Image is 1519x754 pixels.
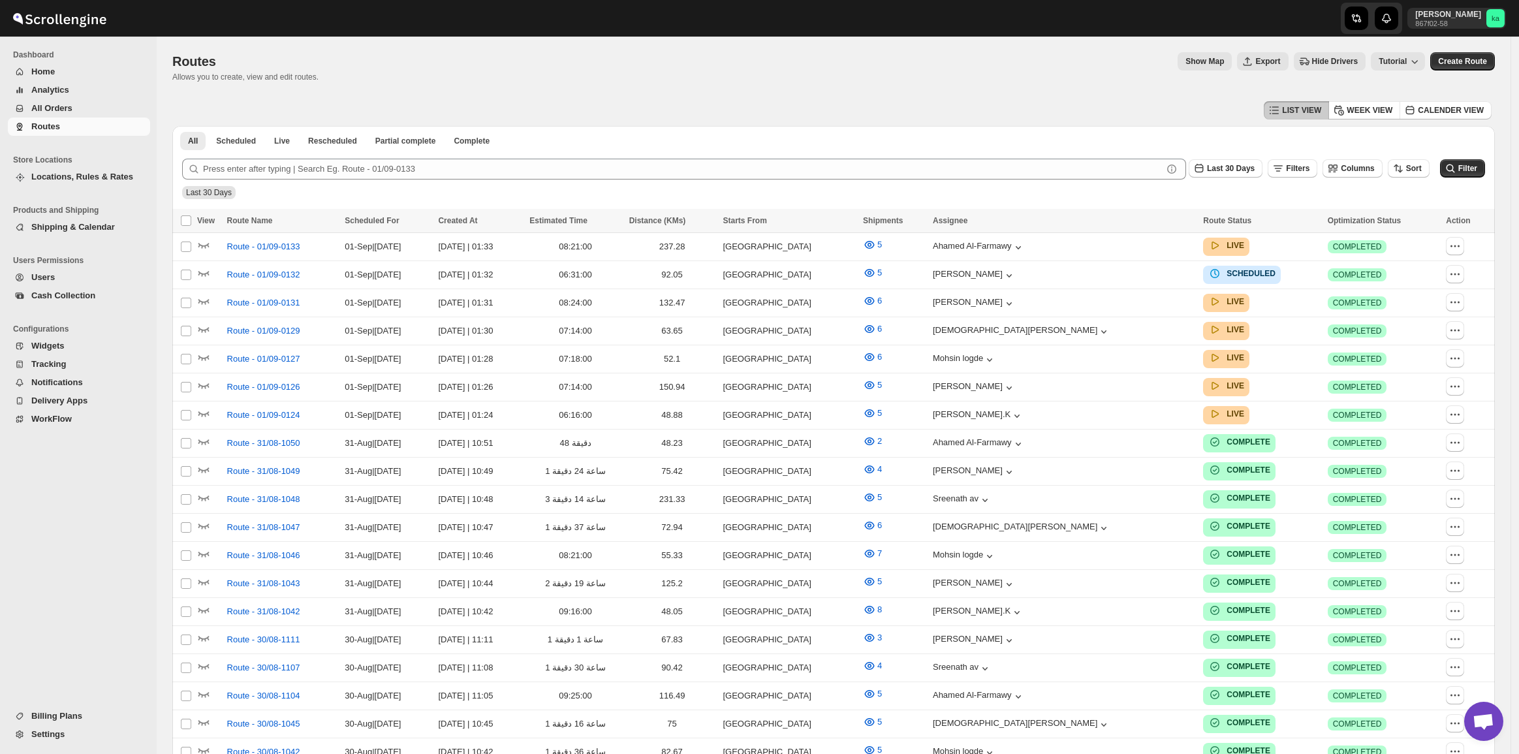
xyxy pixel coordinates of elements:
span: Export [1255,56,1280,67]
button: LIVE [1208,379,1244,392]
div: [GEOGRAPHIC_DATA] [723,437,855,450]
span: Filter [1458,164,1477,173]
button: 4 [855,459,890,480]
span: COMPLETED [1333,326,1382,336]
button: Mohsin logde [933,550,996,563]
button: Create Route [1430,52,1495,71]
b: LIVE [1227,241,1244,250]
a: Open chat [1464,702,1503,741]
button: Route - 30/08-1111 [219,629,308,650]
button: Last 30 Days [1189,159,1262,178]
span: Products and Shipping [13,205,150,215]
button: Home [8,63,150,81]
span: Billing Plans [31,711,82,721]
span: 5 [877,492,882,502]
p: 867f02-58 [1415,20,1481,27]
button: LIVE [1208,239,1244,252]
span: Assignee [933,216,967,225]
button: COMPLETE [1208,576,1270,589]
span: 3 [877,633,882,642]
span: 5 [877,408,882,418]
span: Route - 01/09-0131 [227,296,300,309]
button: COMPLETE [1208,716,1270,729]
div: 48.88 [629,409,715,422]
span: Route Name [227,216,273,225]
span: Configurations [13,324,150,334]
span: Route - 31/08-1050 [227,437,300,450]
button: Sreenath av [933,494,992,507]
span: Route - 30/08-1111 [227,633,300,646]
div: 231.33 [629,493,715,506]
button: Tutorial [1371,52,1425,71]
div: Ahamed Al-Farmawy [933,437,1025,450]
button: 6 [855,291,890,311]
span: Complete [454,136,490,146]
button: [PERSON_NAME].K [933,606,1024,619]
img: ScrollEngine [10,2,108,35]
p: [PERSON_NAME] [1415,9,1481,20]
span: 4 [877,464,882,474]
b: COMPLETE [1227,606,1270,615]
span: 01-Sep | [DATE] [345,410,401,420]
button: Columns [1323,159,1382,178]
input: Press enter after typing | Search Eg. Route - 01/09-0133 [203,159,1163,180]
button: 5 [855,234,890,255]
div: [GEOGRAPHIC_DATA] [723,409,855,422]
button: 6 [855,347,890,368]
button: 2 [855,431,890,452]
button: [PERSON_NAME] [933,578,1016,591]
div: Sreenath av [933,662,992,675]
button: Locations, Rules & Rates [8,168,150,186]
span: Rescheduled [308,136,357,146]
button: All routes [180,132,206,150]
button: [DEMOGRAPHIC_DATA][PERSON_NAME] [933,718,1110,731]
div: 92.05 [629,268,715,281]
div: [DATE] | 01:33 [438,240,522,253]
b: LIVE [1227,409,1244,418]
div: Mohsin logde [933,353,996,366]
button: Route - 01/09-0127 [219,349,308,369]
span: 6 [877,324,882,334]
span: 6 [877,520,882,530]
button: Tracking [8,355,150,373]
span: COMPLETED [1333,410,1382,420]
span: Store Locations [13,155,150,165]
span: Shipping & Calendar [31,222,115,232]
span: Widgets [31,341,64,351]
div: [GEOGRAPHIC_DATA] [723,296,855,309]
span: COMPLETED [1333,242,1382,252]
button: [DEMOGRAPHIC_DATA][PERSON_NAME] [933,522,1110,535]
b: COMPLETE [1227,522,1270,531]
button: [PERSON_NAME] [933,381,1016,394]
button: Export [1237,52,1288,71]
span: Last 30 Days [1207,164,1255,173]
div: [GEOGRAPHIC_DATA] [723,324,855,338]
button: WEEK VIEW [1328,101,1400,119]
b: SCHEDULED [1227,269,1276,278]
span: Route - 30/08-1107 [227,661,300,674]
span: COMPLETED [1333,270,1382,280]
span: 4 [877,661,882,670]
div: 48 دقيقة [529,437,621,450]
button: Route - 01/09-0133 [219,236,308,257]
span: Estimated Time [529,216,587,225]
button: [PERSON_NAME] [933,269,1016,282]
button: Route - 31/08-1046 [219,545,308,566]
span: 31-Aug | [DATE] [345,466,401,476]
div: [PERSON_NAME] [933,465,1016,479]
button: 5 [855,262,890,283]
span: COMPLETED [1333,382,1382,392]
button: COMPLETE [1208,435,1270,448]
div: 132.47 [629,296,715,309]
button: Route - 30/08-1104 [219,685,308,706]
button: Route - 30/08-1045 [219,714,308,734]
button: Hide Drivers [1294,52,1366,71]
button: Widgets [8,337,150,355]
button: [PERSON_NAME] [933,634,1016,647]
